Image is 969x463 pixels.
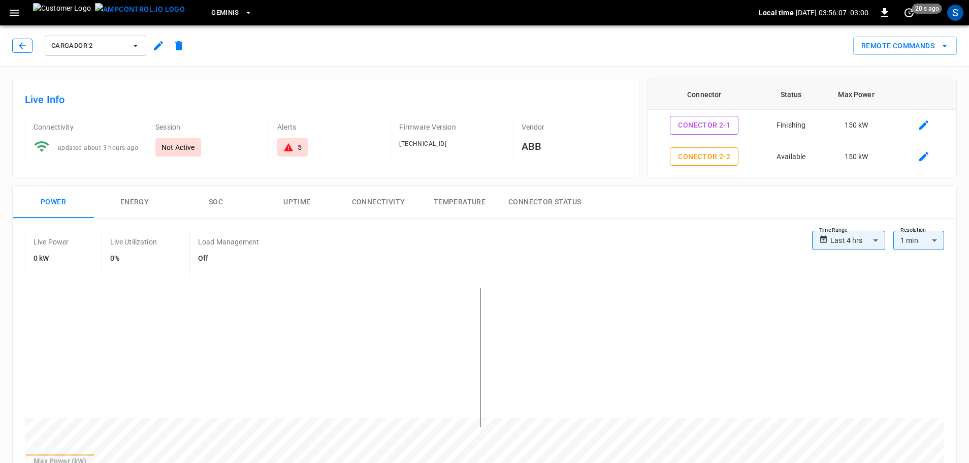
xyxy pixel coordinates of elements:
td: 150 kW [821,110,891,141]
button: Temperature [419,186,500,219]
button: Uptime [256,186,338,219]
div: profile-icon [947,5,963,21]
p: Live Utilization [110,237,157,247]
label: Resolution [900,226,926,234]
span: Geminis [211,7,239,19]
p: Connectivity [34,122,139,132]
p: Load Management [198,237,259,247]
td: 150 kW [821,172,891,204]
div: 5 [298,142,302,152]
button: set refresh interval [901,5,917,21]
label: Time Range [819,226,848,234]
button: Power [13,186,94,219]
th: Max Power [821,79,891,110]
h6: Live Info [25,91,627,108]
th: Status [761,79,821,110]
th: Connector [648,79,761,110]
button: Cargador 2 [45,36,146,56]
td: Available [761,141,821,173]
button: Energy [94,186,175,219]
h6: ABB [522,138,627,155]
p: Vendor [522,122,627,132]
img: ampcontrol.io logo [95,3,185,16]
div: 1 min [893,231,944,250]
p: Live Power [34,237,69,247]
h6: 0% [110,253,157,264]
button: Connectivity [338,186,419,219]
h6: 0 kW [34,253,69,264]
button: SOC [175,186,256,219]
div: Last 4 hrs [830,231,885,250]
img: Customer Logo [33,3,91,22]
p: Local time [759,8,794,18]
span: 20 s ago [912,4,942,14]
td: Finishing [761,110,821,141]
table: connector table [648,79,956,235]
button: Conector 2-2 [670,147,738,166]
span: [TECHNICAL_ID] [399,140,446,147]
span: updated about 3 hours ago [58,144,138,151]
button: Remote Commands [853,37,957,55]
h6: Off [198,253,259,264]
p: Firmware Version [399,122,504,132]
div: remote commands options [853,37,957,55]
p: Session [155,122,261,132]
td: 150 kW [821,141,891,173]
span: Cargador 2 [51,40,126,52]
p: Alerts [277,122,382,132]
button: Connector Status [500,186,589,219]
p: Not Active [162,142,195,152]
button: Conector 2-1 [670,116,738,135]
p: [DATE] 03:56:07 -03:00 [796,8,868,18]
td: Faulted [761,172,821,204]
button: Geminis [207,3,256,23]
